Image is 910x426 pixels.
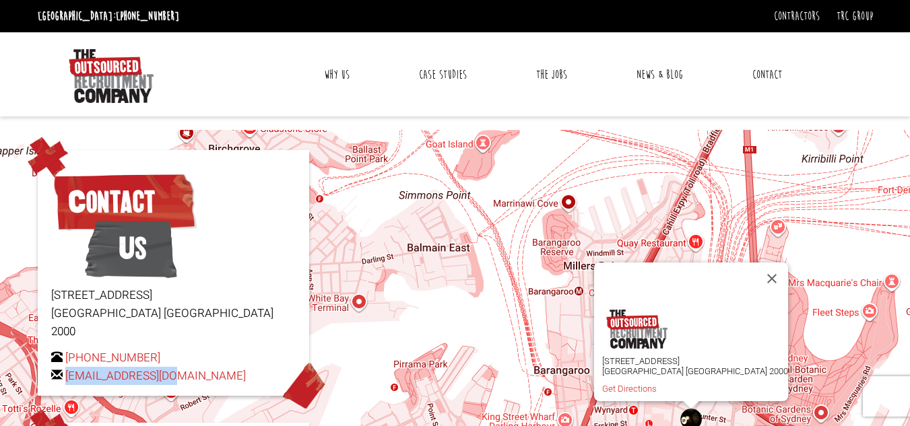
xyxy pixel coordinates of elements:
a: [PHONE_NUMBER] [116,9,179,24]
a: The Jobs [526,58,577,92]
a: Get Directions [602,384,657,394]
a: [PHONE_NUMBER] [65,349,160,366]
img: The Outsourced Recruitment Company [69,49,154,103]
span: Us [85,215,177,282]
p: [STREET_ADDRESS] [GEOGRAPHIC_DATA] [GEOGRAPHIC_DATA] 2000 [51,286,296,341]
a: Case Studies [409,58,477,92]
img: logo.png [606,310,667,349]
button: Close [756,262,788,295]
a: Contractors [774,9,820,24]
a: [EMAIL_ADDRESS][DOMAIN_NAME] [65,367,246,384]
li: [GEOGRAPHIC_DATA]: [34,5,183,27]
a: News & Blog [626,58,693,92]
a: Why Us [314,58,360,92]
a: Contact [742,58,792,92]
a: TRC Group [837,9,873,24]
span: Contact [51,168,197,236]
p: [STREET_ADDRESS] [GEOGRAPHIC_DATA] [GEOGRAPHIC_DATA] 2000 [602,356,788,376]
